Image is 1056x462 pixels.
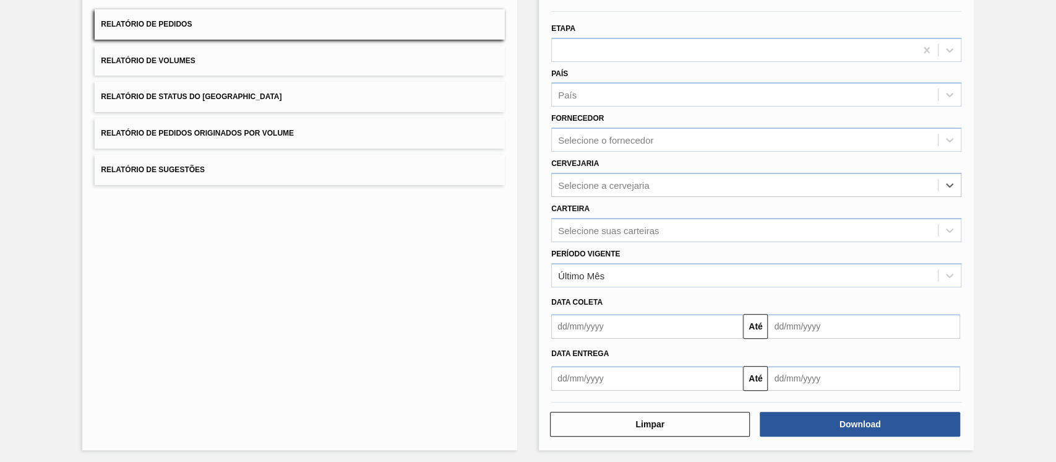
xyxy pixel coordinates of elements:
button: Relatório de Status do [GEOGRAPHIC_DATA] [95,82,505,112]
span: Relatório de Sugestões [101,165,205,174]
label: Carteira [551,204,590,213]
span: Data coleta [551,298,603,307]
div: País [558,90,577,100]
input: dd/mm/yyyy [551,366,743,391]
span: Relatório de Status do [GEOGRAPHIC_DATA] [101,92,281,101]
label: Período Vigente [551,250,620,258]
button: Relatório de Pedidos [95,9,505,40]
button: Relatório de Pedidos Originados por Volume [95,118,505,149]
div: Último Mês [558,270,604,281]
button: Relatório de Sugestões [95,155,505,185]
button: Limpar [550,412,750,437]
input: dd/mm/yyyy [768,366,959,391]
label: Fornecedor [551,114,604,123]
div: Selecione suas carteiras [558,225,659,235]
span: Relatório de Pedidos [101,20,192,28]
label: Cervejaria [551,159,599,168]
label: Etapa [551,24,575,33]
div: Selecione o fornecedor [558,135,653,146]
label: País [551,69,568,78]
input: dd/mm/yyyy [768,314,959,339]
span: Relatório de Volumes [101,56,195,65]
button: Relatório de Volumes [95,46,505,76]
input: dd/mm/yyyy [551,314,743,339]
button: Download [760,412,959,437]
span: Relatório de Pedidos Originados por Volume [101,129,294,137]
div: Selecione a cervejaria [558,180,650,190]
button: Até [743,366,768,391]
span: Data entrega [551,349,609,358]
button: Até [743,314,768,339]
